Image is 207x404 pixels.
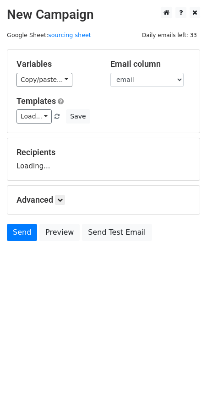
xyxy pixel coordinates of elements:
h5: Advanced [16,195,191,205]
span: Daily emails left: 33 [139,30,200,40]
h5: Variables [16,59,97,69]
h5: Recipients [16,147,191,157]
small: Google Sheet: [7,32,91,38]
a: Preview [39,224,80,241]
a: Send [7,224,37,241]
a: Copy/paste... [16,73,72,87]
a: Send Test Email [82,224,152,241]
a: Templates [16,96,56,106]
a: Load... [16,109,52,124]
a: sourcing sheet [48,32,91,38]
button: Save [66,109,90,124]
h2: New Campaign [7,7,200,22]
h5: Email column [110,59,191,69]
div: Loading... [16,147,191,171]
a: Daily emails left: 33 [139,32,200,38]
